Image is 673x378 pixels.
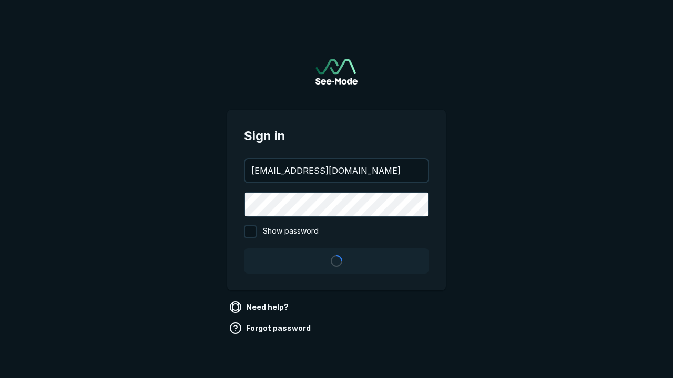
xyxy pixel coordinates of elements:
a: Forgot password [227,320,315,337]
a: Go to sign in [315,59,358,85]
a: Need help? [227,299,293,316]
span: Show password [263,225,319,238]
span: Sign in [244,127,429,145]
img: See-Mode Logo [315,59,358,85]
input: your@email.com [245,159,428,182]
